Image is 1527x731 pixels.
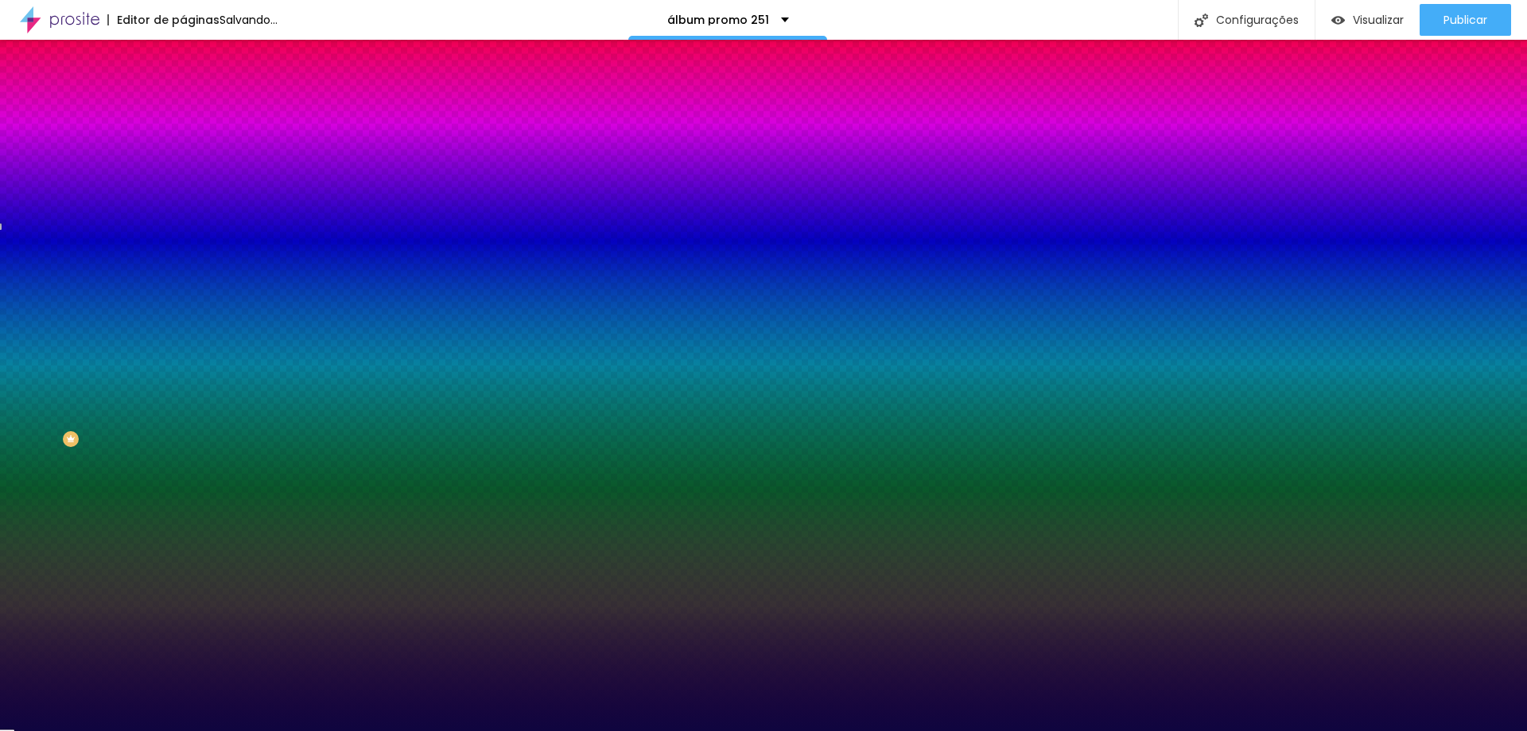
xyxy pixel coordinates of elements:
[667,14,769,25] p: álbum promo 251
[107,14,220,25] div: Editor de páginas
[220,14,278,25] div: Salvando...
[1443,14,1487,26] span: Publicar
[1353,14,1404,26] span: Visualizar
[1315,4,1420,36] button: Visualizar
[1420,4,1511,36] button: Publicar
[1195,14,1208,27] img: Icone
[1331,14,1345,27] img: view-1.svg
